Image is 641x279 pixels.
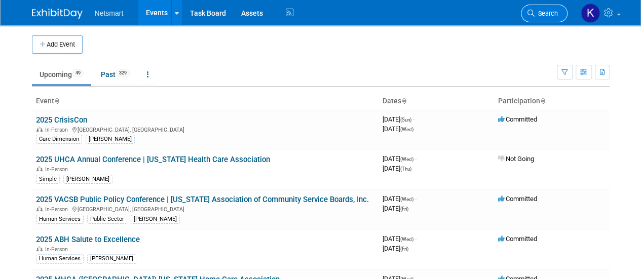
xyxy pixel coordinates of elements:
th: Participation [494,93,610,110]
div: [PERSON_NAME] [63,175,112,184]
img: In-Person Event [36,127,43,132]
div: Human Services [36,254,84,263]
span: 49 [72,69,84,77]
a: Past329 [93,65,137,84]
a: Search [521,5,568,22]
span: - [415,155,417,163]
span: (Sun) [400,117,411,123]
a: Sort by Start Date [401,97,406,105]
span: (Wed) [400,127,413,132]
span: Search [535,10,558,17]
span: [DATE] [383,245,408,252]
img: In-Person Event [36,206,43,211]
span: (Thu) [400,166,411,172]
span: Committed [498,115,537,123]
span: In-Person [45,206,71,213]
div: Care Dimension [36,135,82,144]
span: Not Going [498,155,534,163]
span: (Wed) [400,196,413,202]
span: In-Person [45,246,71,253]
a: 2025 ABH Salute to Excellence [36,235,140,244]
span: [DATE] [383,165,411,172]
div: [PERSON_NAME] [87,254,136,263]
span: (Fri) [400,246,408,252]
span: Committed [498,195,537,203]
div: [PERSON_NAME] [86,135,135,144]
a: Sort by Event Name [54,97,59,105]
span: [DATE] [383,115,414,123]
div: Human Services [36,215,84,224]
th: Dates [379,93,494,110]
span: [DATE] [383,125,413,133]
a: Sort by Participation Type [540,97,545,105]
th: Event [32,93,379,110]
img: In-Person Event [36,246,43,251]
span: [DATE] [383,235,417,243]
img: ExhibitDay [32,9,83,19]
a: 2025 UHCA Annual Conference | [US_STATE] Health Care Association [36,155,270,164]
div: [PERSON_NAME] [131,215,180,224]
span: Netsmart [95,9,124,17]
div: [GEOGRAPHIC_DATA], [GEOGRAPHIC_DATA] [36,125,374,133]
span: - [413,115,414,123]
span: - [415,195,417,203]
span: 329 [116,69,130,77]
img: Kaitlyn Woicke [581,4,600,23]
a: 2025 CrisisCon [36,115,87,125]
span: In-Person [45,166,71,173]
span: [DATE] [383,195,417,203]
span: In-Person [45,127,71,133]
span: - [415,235,417,243]
span: (Wed) [400,236,413,242]
span: (Wed) [400,156,413,162]
div: [GEOGRAPHIC_DATA], [GEOGRAPHIC_DATA] [36,205,374,213]
a: Upcoming49 [32,65,91,84]
a: 2025 VACSB Public Policy Conference | [US_STATE] Association of Community Service Boards, Inc. [36,195,369,204]
div: Simple [36,175,60,184]
span: [DATE] [383,155,417,163]
span: (Fri) [400,206,408,212]
span: Committed [498,235,537,243]
span: [DATE] [383,205,408,212]
div: Public Sector [87,215,127,224]
button: Add Event [32,35,83,54]
img: In-Person Event [36,166,43,171]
